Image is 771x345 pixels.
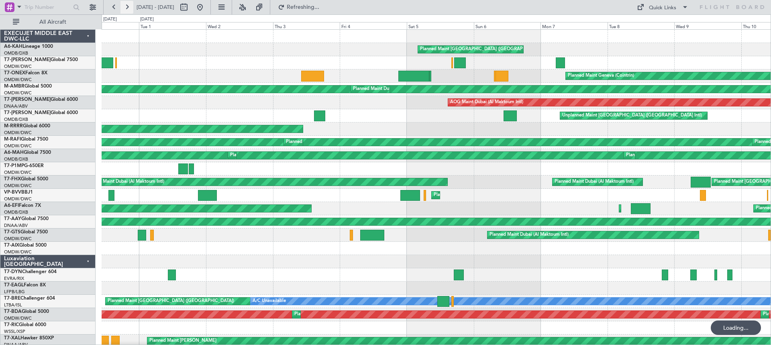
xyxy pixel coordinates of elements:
div: Quick Links [649,4,676,12]
div: Planned Maint Dubai (Al Maktoum Intl) [555,176,634,188]
div: Planned Maint [GEOGRAPHIC_DATA] ([GEOGRAPHIC_DATA]) [108,295,234,307]
a: OMDB/DXB [4,50,28,56]
span: T7-FHX [4,177,21,182]
div: Planned Maint Genoa (Sestri) [434,189,493,201]
a: A6-EFIFalcon 7X [4,203,41,208]
a: T7-AAYGlobal 7500 [4,216,49,221]
a: T7-AIXGlobal 5000 [4,243,47,248]
span: A6-EFI [4,203,19,208]
span: T7-GTS [4,230,20,235]
a: EVRA/RIX [4,276,24,282]
a: OMDB/DXB [4,156,28,162]
span: T7-XAL [4,336,20,341]
div: Planned Maint Dubai (Al Maktoum Intl) [294,308,373,321]
div: [DATE] [103,16,117,23]
a: T7-BDAGlobal 5000 [4,309,49,314]
a: OMDW/DWC [4,169,32,176]
div: Planned Maint Dubai (Al Maktoum Intl) [85,176,164,188]
div: Planned Maint Dubai (Al Maktoum Intl) [230,149,309,161]
div: Sun 6 [474,22,541,29]
a: OMDW/DWC [4,143,32,149]
a: A6-KAHLineage 1000 [4,44,53,49]
a: OMDW/DWC [4,63,32,69]
a: OMDW/DWC [4,130,32,136]
a: T7-XALHawker 850XP [4,336,54,341]
a: T7-[PERSON_NAME]Global 6000 [4,110,78,115]
span: A6-KAH [4,44,22,49]
a: M-AMBRGlobal 5000 [4,84,52,89]
a: OMDW/DWC [4,77,32,83]
a: T7-ONEXFalcon 8X [4,71,47,76]
div: Mon 7 [541,22,608,29]
a: A6-MAHGlobal 7500 [4,150,51,155]
div: AOG Maint Dubai (Al Maktoum Intl) [450,96,523,108]
span: T7-AAY [4,216,21,221]
span: T7-[PERSON_NAME] [4,110,51,115]
span: M-RRRR [4,124,23,129]
div: Wed 2 [206,22,273,29]
a: T7-DYNChallenger 604 [4,269,57,274]
a: OMDW/DWC [4,196,32,202]
a: T7-RICGlobal 6000 [4,323,46,327]
div: Planned Maint Dubai (Al Maktoum Intl) [490,229,569,241]
span: A6-MAH [4,150,24,155]
div: Thu 3 [273,22,340,29]
a: T7-[PERSON_NAME]Global 7500 [4,57,78,62]
span: T7-[PERSON_NAME] [4,57,51,62]
span: T7-BDA [4,309,22,314]
a: OMDW/DWC [4,183,32,189]
div: Tue 8 [608,22,675,29]
span: T7-P1MP [4,163,24,168]
div: Wed 9 [674,22,741,29]
a: T7-[PERSON_NAME]Global 6000 [4,97,78,102]
span: All Aircraft [21,19,85,25]
div: Loading... [711,321,761,335]
div: Planned Maint Dubai (Al Maktoum Intl) [353,83,432,95]
a: T7-GTSGlobal 7500 [4,230,48,235]
span: T7-[PERSON_NAME] [4,97,51,102]
div: Sat 5 [407,22,474,29]
input: Trip Number [24,1,71,13]
span: T7-EAGL [4,283,24,288]
a: T7-FHXGlobal 5000 [4,177,48,182]
span: T7-DYN [4,269,22,274]
a: LTBA/ISL [4,302,22,308]
a: M-RAFIGlobal 7500 [4,137,48,142]
span: T7-AIX [4,243,19,248]
a: WSSL/XSP [4,329,25,335]
div: [DATE] [140,16,154,23]
div: Unplanned Maint [GEOGRAPHIC_DATA] ([GEOGRAPHIC_DATA] Intl) [562,110,702,122]
a: OMDW/DWC [4,249,32,255]
a: LFPB/LBG [4,289,25,295]
a: DNAA/ABV [4,103,28,109]
span: T7-BRE [4,296,20,301]
a: OMDB/DXB [4,209,28,215]
a: T7-EAGLFalcon 8X [4,283,46,288]
span: T7-RIC [4,323,19,327]
span: T7-ONEX [4,71,25,76]
a: T7-BREChallenger 604 [4,296,55,301]
a: DNAA/ABV [4,223,28,229]
a: M-RRRRGlobal 6000 [4,124,50,129]
span: M-AMBR [4,84,24,89]
div: Planned Maint [GEOGRAPHIC_DATA] ([GEOGRAPHIC_DATA]) [420,43,547,55]
a: OMDB/DXB [4,116,28,122]
a: OMDW/DWC [4,236,32,242]
div: A/C Unavailable [253,295,286,307]
a: VP-BVVBBJ1 [4,190,33,195]
span: M-RAFI [4,137,21,142]
button: Refreshing... [274,1,322,14]
div: Fri 4 [340,22,407,29]
a: OMDW/DWC [4,315,32,321]
a: T7-P1MPG-650ER [4,163,44,168]
span: VP-BVV [4,190,21,195]
button: All Aircraft [9,16,87,29]
div: Tue 1 [139,22,206,29]
div: Planned Maint Geneva (Cointrin) [568,70,634,82]
div: Planned Maint [GEOGRAPHIC_DATA] ([GEOGRAPHIC_DATA] Intl) [626,149,760,161]
span: [DATE] - [DATE] [137,4,174,11]
div: Planned Maint Dubai (Al Maktoum Intl) [286,136,365,148]
a: OMDW/DWC [4,90,32,96]
span: Refreshing... [286,4,320,10]
button: Quick Links [633,1,692,14]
